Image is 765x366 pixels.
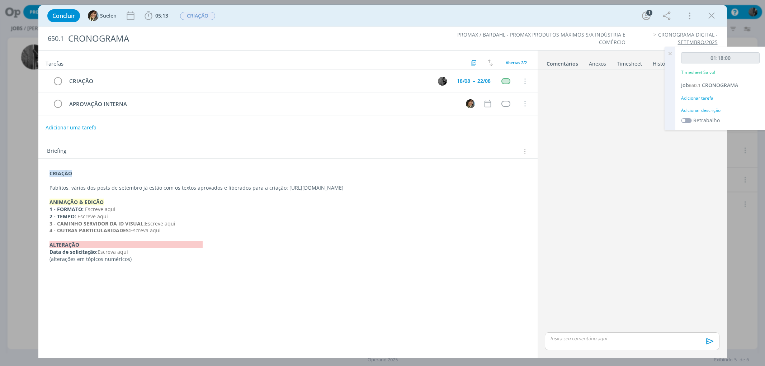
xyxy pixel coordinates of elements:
[457,31,625,45] a: PROMAX / BARDAHL - PROMAX PRODUTOS MÁXIMOS S/A INDÚSTRIA E COMÉRCIO
[438,77,447,86] img: P
[66,100,459,109] div: APROVAÇÃO INTERNA
[49,256,526,263] p: (alterações em tópicos numéricos)
[77,213,108,220] span: Escreve aqui
[49,248,98,255] strong: Data de solicitação:
[47,9,80,22] button: Concluir
[681,107,760,114] div: Adicionar descrição
[49,199,104,205] strong: ANIMAÇÃO & EDICÃO
[46,58,63,67] span: Tarefas
[457,79,470,84] div: 18/08
[466,99,475,108] img: S
[646,10,652,16] div: 1
[48,35,64,43] span: 650.1
[49,206,84,213] strong: 1 - FORMATO:
[49,213,76,220] strong: 2 - TEMPO:
[681,95,760,101] div: Adicionar tarefa
[617,57,642,67] a: Timesheet
[477,79,491,84] div: 22/08
[652,57,674,67] a: Histórico
[45,121,97,134] button: Adicionar uma tarefa
[49,241,203,248] strong: ALTERAÇÃO
[100,13,117,18] span: Suelen
[47,147,66,156] span: Briefing
[49,227,130,234] strong: 4 - OUTRAS PARTICULARIDADES:
[52,13,75,19] span: Concluir
[98,248,128,255] span: Escreva aqui
[546,57,579,67] a: Comentários
[180,12,215,20] span: CRIAÇÃO
[155,12,168,19] span: 05:13
[145,220,175,227] span: Escreve aqui
[88,10,117,21] button: SSuelen
[681,69,715,76] p: Timesheet Salvo!
[465,98,476,109] button: S
[85,206,115,213] span: Escreve aqui
[38,5,727,358] div: dialog
[88,10,99,21] img: S
[437,76,448,86] button: P
[49,170,72,177] strong: CRIAÇÃO
[658,31,718,45] a: CRONOGRAMA DIGITAL - SETEMBRO/2025
[130,227,161,234] span: Escreva aqui
[473,79,475,84] span: --
[589,60,606,67] div: Anexos
[702,82,738,89] span: CRONOGRAMA
[49,184,526,191] p: Pablitos, vários dos posts de setembro já estão com os textos aprovados e liberados para a criaçã...
[488,60,493,66] img: arrow-down-up.svg
[689,82,700,89] span: 650.1
[49,220,145,227] strong: 3 - CAMINHO SERVIDOR DA ID VISUAL:
[641,10,652,22] button: 1
[65,30,435,47] div: CRONOGRAMA
[693,117,720,124] label: Retrabalho
[506,60,527,65] span: Abertas 2/2
[681,82,738,89] a: Job650.1CRONOGRAMA
[143,10,170,22] button: 05:13
[180,11,216,20] button: CRIAÇÃO
[66,77,431,86] div: CRIAÇÃO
